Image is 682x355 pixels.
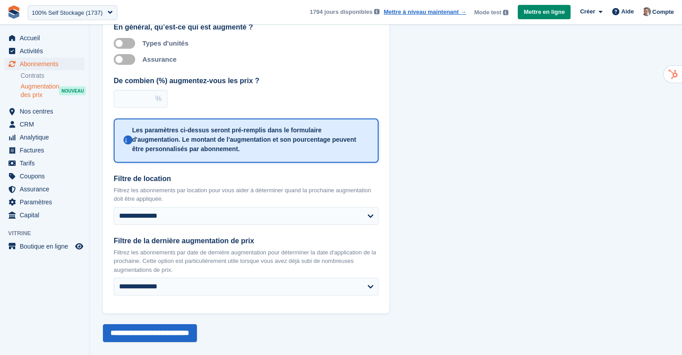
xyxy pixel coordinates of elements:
[20,118,73,131] span: CRM
[4,183,85,195] a: menu
[142,55,177,63] label: Assurance
[114,22,379,33] div: En général, qu’est-ce qui est augmenté ?
[642,7,651,16] img: Sebastien Bonnier
[20,170,73,182] span: Coupons
[7,5,21,19] img: stora-icon-8386f47178a22dfd0bd8f6a31ec36ba5ce8667c1dd55bd0f319d3a0aa187defe.svg
[114,248,379,275] p: Filtrez les abonnements par date de dernière augmentation pour déterminer la date d'application d...
[4,45,85,57] a: menu
[4,240,85,253] a: menu
[4,105,85,118] a: menu
[4,144,85,156] a: menu
[4,131,85,144] a: menu
[114,76,379,86] label: De combien (%) augmentez-vous les prix ?
[32,8,102,17] div: 100% Self Stockage (1737)
[20,240,73,253] span: Boutique en ligne
[20,209,73,221] span: Capital
[142,39,188,47] label: Types d'unités
[114,59,139,60] label: Apply to insurance
[21,82,85,100] a: Augmentation des prix NOUVEAU
[132,126,369,154] p: Les paramètres ci-dessus seront pré-remplis dans le formulaire d'augmentation. Le montant de l'au...
[20,32,73,44] span: Accueil
[4,196,85,208] a: menu
[4,118,85,131] a: menu
[384,8,466,17] a: Mettre à niveau maintenant →
[20,131,73,144] span: Analytique
[21,72,85,80] a: Contrats
[4,157,85,169] a: menu
[374,9,379,14] img: icon-info-grey-7440780725fd019a000dd9b08b2336e03edf1995a4989e88bcd33f0948082b44.svg
[20,157,73,169] span: Tarifs
[114,186,379,203] p: Filtrez les abonnements par location pour vous aider à déterminer quand la prochaine augmentation...
[114,236,379,246] label: Filtre de la dernière augmentation de prix
[59,86,86,95] div: NOUVEAU
[21,82,59,99] span: Augmentation des prix
[20,105,73,118] span: Nos centres
[74,241,85,252] a: Boutique d'aperçu
[20,45,73,57] span: Activités
[580,7,595,16] span: Créer
[8,229,89,238] span: Vitrine
[4,170,85,182] a: menu
[524,8,565,17] span: Mettre en ligne
[4,209,85,221] a: menu
[518,5,571,20] a: Mettre en ligne
[4,58,85,70] a: menu
[20,196,73,208] span: Paramètres
[20,183,73,195] span: Assurance
[20,58,73,70] span: Abonnements
[621,7,634,16] span: Aide
[4,32,85,44] a: menu
[503,10,508,15] img: icon-info-grey-7440780725fd019a000dd9b08b2336e03edf1995a4989e88bcd33f0948082b44.svg
[310,8,372,17] span: 1794 jours disponibles
[114,173,379,184] label: Filtre de location
[652,8,674,17] span: Compte
[474,8,502,17] span: Mode test
[114,42,139,44] label: Apply to unit types
[20,144,73,156] span: Factures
